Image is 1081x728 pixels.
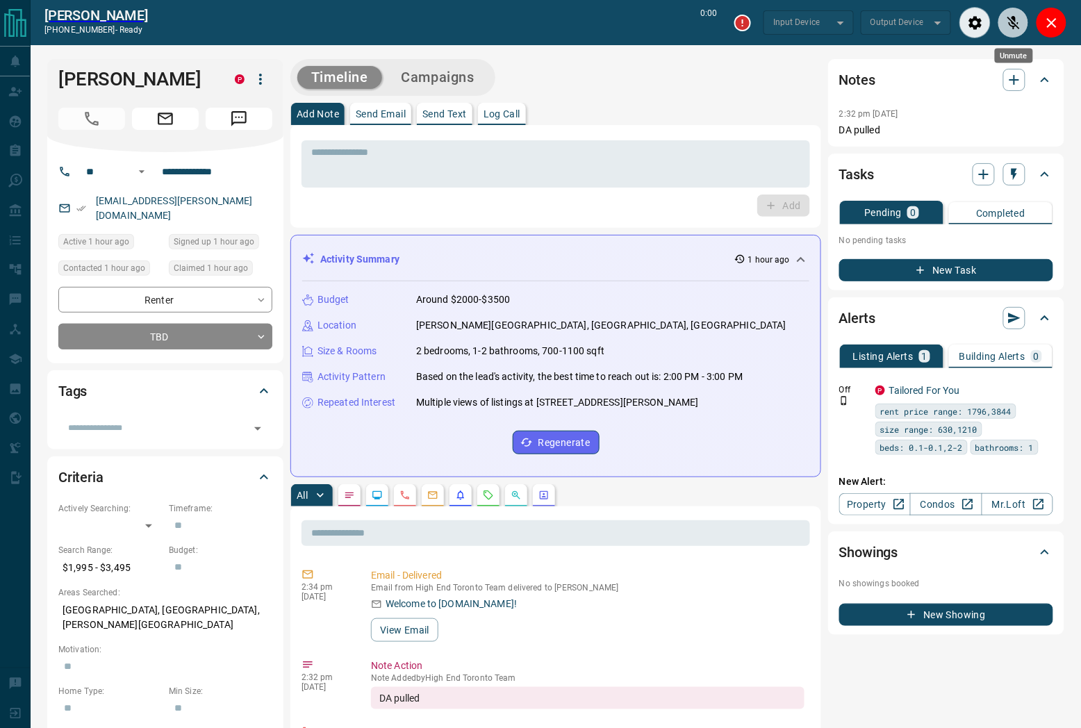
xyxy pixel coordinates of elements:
div: property.ca [875,386,885,395]
h2: Alerts [839,307,875,329]
p: 1 hour ago [748,254,790,266]
div: Fri Sep 12 2025 [169,260,272,280]
span: bathrooms: 1 [975,440,1034,454]
p: Based on the lead's activity, the best time to reach out is: 2:00 PM - 3:00 PM [416,370,743,384]
p: 0 [910,208,916,217]
p: 2 bedrooms, 1-2 bathrooms, 700-1100 sqft [416,344,604,358]
svg: Calls [399,490,411,501]
h2: Notes [839,69,875,91]
p: Send Email [356,109,406,119]
p: Send Text [422,109,467,119]
div: Fri Sep 12 2025 [58,234,162,254]
p: Add Note [297,109,339,119]
p: Actively Searching: [58,502,162,515]
p: Email - Delivered [371,568,804,583]
p: Size & Rooms [317,344,377,358]
p: Home Type: [58,685,162,697]
p: Log Call [484,109,520,119]
p: All [297,490,308,500]
span: Signed up 1 hour ago [174,235,254,249]
p: Completed [976,208,1025,218]
p: Around $2000-$3500 [416,292,510,307]
p: 1 [922,351,927,361]
button: New Task [839,259,1053,281]
p: Welcome to [DOMAIN_NAME]! [386,597,517,611]
a: Mr.Loft [982,493,1053,515]
div: Audio Settings [959,7,991,38]
svg: Email Verified [76,204,86,213]
p: $1,995 - $3,495 [58,556,162,579]
p: Search Range: [58,544,162,556]
p: [DATE] [302,592,350,602]
span: Contacted 1 hour ago [63,261,145,275]
div: Showings [839,536,1053,569]
p: Budget: [169,544,272,556]
span: Email [132,108,199,130]
p: Multiple views of listings at [STREET_ADDRESS][PERSON_NAME] [416,395,699,410]
a: Tailored For You [889,385,960,396]
p: Note Added by High End Toronto Team [371,673,804,683]
button: New Showing [839,604,1053,626]
div: Activity Summary1 hour ago [302,247,809,272]
div: Fri Sep 12 2025 [58,260,162,280]
svg: Lead Browsing Activity [372,490,383,501]
div: Renter [58,287,272,313]
p: Listing Alerts [853,351,914,361]
span: size range: 630,1210 [880,422,977,436]
p: New Alert: [839,474,1053,489]
svg: Requests [483,490,494,501]
svg: Emails [427,490,438,501]
a: [EMAIL_ADDRESS][PERSON_NAME][DOMAIN_NAME] [96,195,253,221]
svg: Notes [344,490,355,501]
p: Email from High End Toronto Team delivered to [PERSON_NAME] [371,583,804,593]
svg: Agent Actions [538,490,550,501]
a: Property [839,493,911,515]
p: Min Size: [169,685,272,697]
button: Open [133,163,150,180]
div: property.ca [235,74,245,84]
button: Open [248,419,267,438]
svg: Listing Alerts [455,490,466,501]
span: rent price range: 1796,3844 [880,404,1012,418]
p: Location [317,318,356,333]
a: [PERSON_NAME] [44,7,148,24]
p: 2:32 pm [302,672,350,682]
p: Pending [864,208,902,217]
p: Off [839,383,867,396]
p: No pending tasks [839,230,1053,251]
p: 2:34 pm [302,582,350,592]
p: No showings booked [839,577,1053,590]
div: Unmute [998,7,1029,38]
div: DA pulled [371,687,804,709]
h2: Criteria [58,466,104,488]
p: 0:00 [701,7,718,38]
p: DA pulled [839,123,1053,138]
button: Regenerate [513,431,600,454]
span: Message [206,108,272,130]
p: 2:32 pm [DATE] [839,109,898,119]
p: Timeframe: [169,502,272,515]
div: Close [1036,7,1067,38]
div: Tasks [839,158,1053,191]
span: Claimed 1 hour ago [174,261,248,275]
h2: Tasks [839,163,874,185]
p: Budget [317,292,349,307]
a: Condos [910,493,982,515]
div: Tags [58,374,272,408]
p: Activity Summary [320,252,399,267]
p: Areas Searched: [58,586,272,599]
div: Notes [839,63,1053,97]
p: Building Alerts [959,351,1025,361]
p: [PHONE_NUMBER] - [44,24,148,36]
p: Note Action [371,659,804,673]
p: Repeated Interest [317,395,395,410]
p: [PERSON_NAME][GEOGRAPHIC_DATA], [GEOGRAPHIC_DATA], [GEOGRAPHIC_DATA] [416,318,786,333]
h2: Showings [839,541,898,563]
div: Alerts [839,301,1053,335]
h2: Tags [58,380,87,402]
p: 0 [1034,351,1039,361]
span: ready [119,25,143,35]
p: [GEOGRAPHIC_DATA], [GEOGRAPHIC_DATA], [PERSON_NAME][GEOGRAPHIC_DATA] [58,599,272,636]
p: Activity Pattern [317,370,386,384]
